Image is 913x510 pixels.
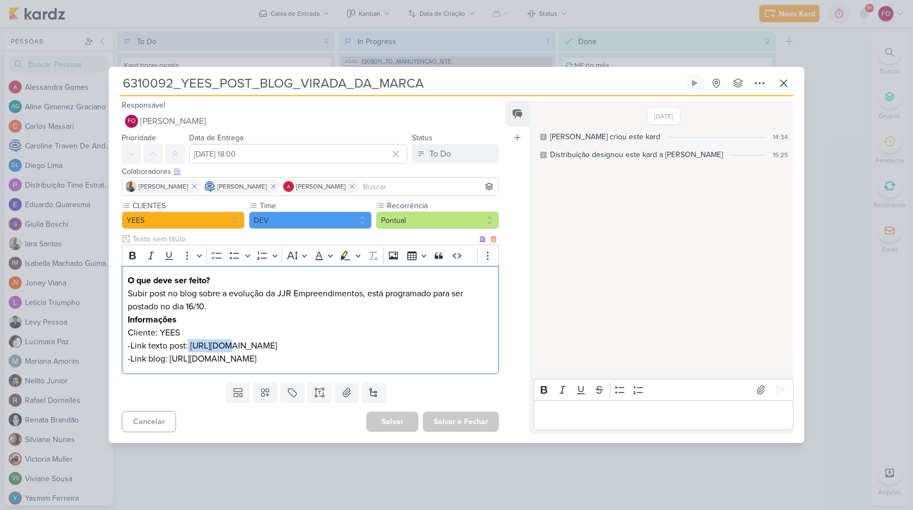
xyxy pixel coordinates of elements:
label: Responsável [122,101,165,110]
input: Buscar [361,180,496,193]
div: To Do [429,147,451,160]
div: Fabio Oliveira [125,115,138,128]
div: Ligar relógio [690,79,699,88]
div: Distribuição designou este kard a Fabio [550,149,723,160]
button: To Do [412,144,499,164]
span: [PERSON_NAME] [140,115,206,128]
label: CLIENTES [132,200,245,212]
input: Kard Sem Título [120,73,683,93]
button: FO [PERSON_NAME] [122,111,499,131]
div: Editor editing area: main [534,400,793,430]
label: Time [259,200,372,212]
strong: O que deve ser feito? [128,275,210,286]
button: DEV [249,212,372,229]
p: Subir post no blog sobre a evolução da JJR Empreendimentos, está programado para ser postado no d... [128,287,493,313]
div: Este log é visível à todos no kard [540,134,547,140]
input: Select a date [189,144,408,164]
div: Este log é visível à todos no kard [540,152,547,158]
p: -Link texto post: [URL][DOMAIN_NAME] [128,339,493,352]
span: [PERSON_NAME] [217,182,267,191]
label: Recorrência [386,200,499,212]
p: -Link blog: [URL][DOMAIN_NAME] [128,352,493,365]
div: Isabella criou este kard [550,131,660,142]
img: Alessandra Gomes [283,181,294,192]
div: Editor toolbar [534,379,793,400]
img: Iara Santos [126,181,136,192]
button: YEES [122,212,245,229]
p: Cliente: YEES [128,326,493,339]
img: Caroline Traven De Andrade [204,181,215,192]
div: 14:34 [773,132,788,142]
button: Cancelar [122,411,176,432]
label: Prioridade [122,133,156,142]
span: [PERSON_NAME] [296,182,346,191]
p: FO [128,119,135,125]
input: Texto sem título [130,233,477,245]
div: Editor toolbar [122,245,499,266]
div: Editor editing area: main [122,266,499,374]
div: 15:25 [773,150,788,160]
button: Pontual [376,212,499,229]
label: Data de Entrega [189,133,243,142]
label: Status [412,133,433,142]
span: [PERSON_NAME] [139,182,188,191]
strong: Informações [128,314,177,325]
div: Colaboradores [122,166,499,177]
